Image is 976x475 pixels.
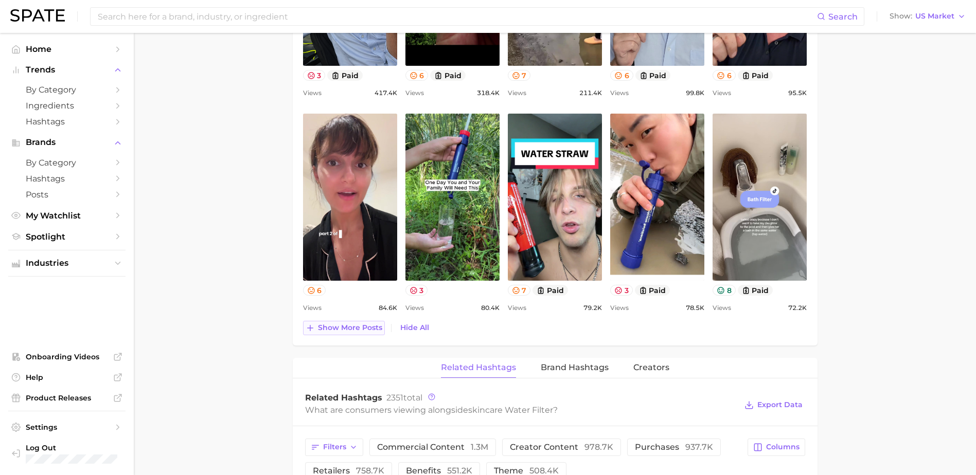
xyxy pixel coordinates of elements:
button: paid [635,285,670,296]
a: by Category [8,82,126,98]
button: Industries [8,255,126,271]
span: 2351 [386,393,403,403]
button: paid [635,70,671,81]
span: 417.4k [375,87,397,99]
span: Hashtags [26,174,108,184]
a: Hashtags [8,171,126,187]
button: 7 [508,285,531,296]
span: Onboarding Videos [26,352,108,361]
span: 95.5k [788,87,807,99]
span: 80.4k [481,302,500,314]
button: 3 [405,285,428,296]
span: Product Releases [26,393,108,403]
button: paid [430,70,466,81]
span: commercial content [377,443,488,451]
span: retailers [313,467,384,475]
span: by Category [26,85,108,95]
span: Columns [766,443,800,451]
button: 3 [610,285,633,296]
span: Trends [26,65,108,75]
span: Help [26,373,108,382]
span: Spotlight [26,232,108,242]
a: Log out. Currently logged in with e-mail jek@cosmax.com. [8,440,126,467]
button: Show more posts [303,321,385,335]
span: Related Hashtags [305,393,382,403]
button: Hide All [398,321,432,335]
span: Views [610,302,629,314]
button: ShowUS Market [887,10,968,23]
a: Settings [8,419,126,435]
span: US Market [915,13,954,19]
span: purchases [635,443,713,451]
button: 6 [405,70,429,81]
button: Brands [8,135,126,150]
span: Brand Hashtags [541,363,609,372]
a: Spotlight [8,229,126,245]
span: creator content [510,443,613,451]
span: 79.2k [583,302,602,314]
button: Export Data [742,398,805,412]
button: Filters [305,439,363,456]
span: Brands [26,138,108,147]
span: Views [303,87,322,99]
button: 6 [713,70,736,81]
span: Views [508,302,526,314]
img: SPATE [10,9,65,22]
span: Filters [323,443,346,451]
input: Search here for a brand, industry, or ingredient [97,8,817,25]
button: 6 [303,285,326,296]
button: paid [533,285,568,296]
button: paid [738,285,773,296]
a: by Category [8,155,126,171]
a: Ingredients [8,98,126,114]
span: Ingredients [26,101,108,111]
button: 8 [713,285,736,296]
a: Home [8,41,126,57]
span: Views [303,302,322,314]
a: Help [8,370,126,385]
a: Onboarding Videos [8,349,126,364]
span: 1.3m [471,442,488,452]
button: paid [327,70,363,81]
span: 84.6k [379,302,397,314]
span: Home [26,44,108,54]
span: Hide All [400,323,429,332]
button: 7 [508,70,531,81]
a: Product Releases [8,390,126,406]
a: Hashtags [8,114,126,130]
button: paid [738,70,773,81]
span: Search [828,12,858,22]
span: Creators [633,363,669,372]
span: Related Hashtags [441,363,516,372]
span: total [386,393,422,403]
span: 72.2k [788,302,807,314]
span: Views [713,302,731,314]
button: Trends [8,62,126,78]
span: Industries [26,259,108,268]
span: Views [610,87,629,99]
span: 978.7k [584,442,613,452]
span: benefits [406,467,472,475]
span: Settings [26,423,108,432]
span: Views [405,87,424,99]
div: What are consumers viewing alongside ? [305,403,737,417]
span: 318.4k [477,87,500,99]
span: 99.8k [686,87,704,99]
button: Columns [748,439,805,456]
span: My Watchlist [26,211,108,221]
span: 211.4k [579,87,602,99]
span: Views [405,302,424,314]
span: Show [890,13,912,19]
a: Posts [8,187,126,203]
span: skincare water filter [468,405,553,415]
span: Log Out [26,443,117,452]
span: by Category [26,158,108,168]
span: Posts [26,190,108,199]
span: Views [713,87,731,99]
span: theme [494,467,559,475]
span: 78.5k [686,302,704,314]
span: 937.7k [685,442,713,452]
span: Views [508,87,526,99]
button: 3 [303,70,326,81]
span: Hashtags [26,117,108,126]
